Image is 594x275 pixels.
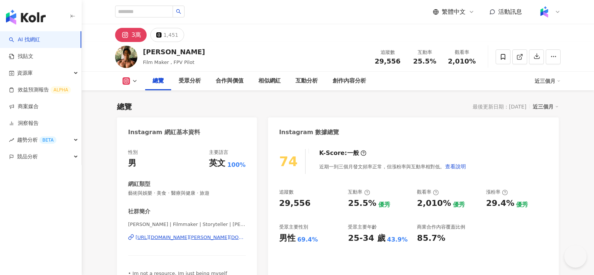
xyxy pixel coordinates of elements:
a: searchAI 找網紅 [9,36,40,43]
div: 網紅類型 [128,180,150,188]
div: 漲粉率 [486,189,508,195]
div: K-Score : [319,149,366,157]
div: Instagram 數據總覽 [279,128,339,136]
span: Film Maker , FPV Pilot [143,59,195,65]
div: 優秀 [378,201,390,209]
div: 受眾主要性別 [279,224,308,230]
a: [URL][DOMAIN_NAME][PERSON_NAME][DOMAIN_NAME][PERSON_NAME] [128,234,246,241]
span: [PERSON_NAME] | Filmmaker | Storyteller | [PERSON_NAME].[PERSON_NAME] [128,221,246,228]
div: 互動分析 [296,77,318,85]
div: 最後更新日期：[DATE] [473,104,526,110]
button: 1,451 [150,28,184,42]
img: KOL Avatar [115,46,137,68]
span: 資源庫 [17,65,33,81]
div: 74 [279,154,298,169]
div: 25-34 歲 [348,233,385,244]
div: 2,010% [417,198,451,209]
div: 3萬 [131,30,141,40]
div: 69.4% [297,236,318,244]
span: 25.5% [413,58,436,65]
div: 觀看率 [448,49,476,56]
div: 85.7% [417,233,445,244]
span: search [176,9,181,14]
div: 合作與價值 [216,77,244,85]
a: 洞察報告 [9,120,39,127]
div: 總覽 [153,77,164,85]
div: 25.5% [348,198,376,209]
div: 受眾分析 [179,77,201,85]
div: 社群簡介 [128,208,150,216]
div: 男性 [279,233,296,244]
span: 29,556 [375,57,400,65]
span: 藝術與娛樂 · 美食 · 醫療與健康 · 旅遊 [128,190,246,197]
a: 商案媒合 [9,103,39,110]
div: 英文 [209,158,225,169]
div: 總覽 [117,101,132,112]
img: Kolr%20app%20icon%20%281%29.png [537,5,551,19]
img: logo [6,10,46,25]
div: 43.9% [387,236,408,244]
span: 100% [227,161,245,169]
div: 相似網紅 [258,77,281,85]
div: 29.4% [486,198,514,209]
div: 互動率 [348,189,370,195]
a: 找貼文 [9,53,33,60]
div: 追蹤數 [279,189,294,195]
div: BETA [39,136,56,144]
span: 趨勢分析 [17,132,56,148]
div: 觀看率 [417,189,439,195]
span: 繁體中文 [442,8,466,16]
div: [PERSON_NAME] [143,47,205,56]
div: 主要語言 [209,149,228,156]
button: 3萬 [115,28,147,42]
div: 男 [128,158,136,169]
span: rise [9,137,14,143]
div: 近三個月 [535,75,561,87]
div: Instagram 網紅基本資料 [128,128,200,136]
span: 2,010% [448,58,476,65]
div: 優秀 [516,201,528,209]
div: 追蹤數 [373,49,402,56]
div: 一般 [347,149,359,157]
button: 查看說明 [445,159,466,174]
div: 互動率 [411,49,439,56]
div: 1,451 [163,30,178,40]
div: 創作內容分析 [333,77,366,85]
div: 優秀 [453,201,465,209]
div: 29,556 [279,198,311,209]
span: 活動訊息 [498,8,522,15]
span: 查看說明 [445,164,466,169]
div: 商業合作內容覆蓋比例 [417,224,465,230]
div: 近三個月 [533,102,559,111]
a: 效益預測報告ALPHA [9,86,71,94]
div: [URL][DOMAIN_NAME][PERSON_NAME][DOMAIN_NAME][PERSON_NAME] [136,234,246,241]
span: 競品分析 [17,148,38,165]
div: 受眾主要年齡 [348,224,377,230]
div: 性別 [128,149,138,156]
div: 近期一到三個月發文頻率正常，但漲粉率與互動率相對低。 [319,159,466,174]
iframe: Help Scout Beacon - Open [564,245,587,268]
